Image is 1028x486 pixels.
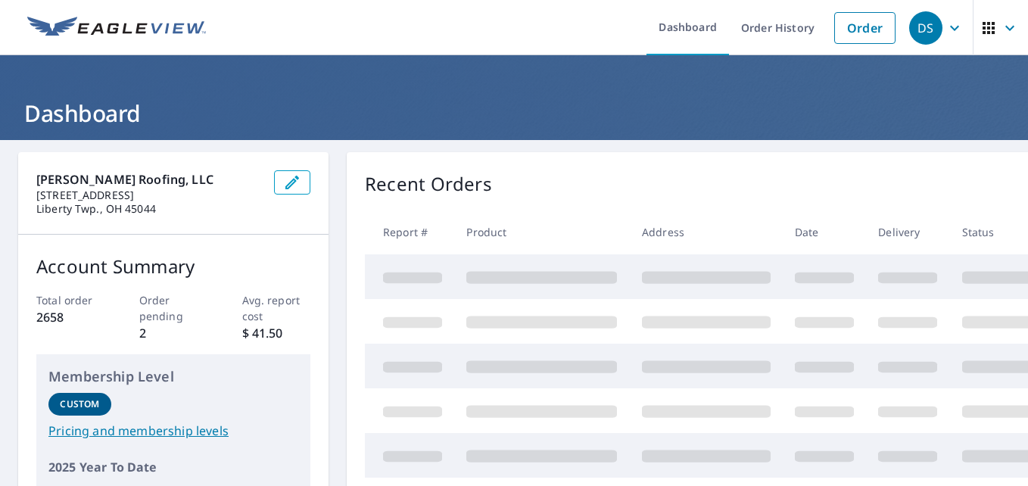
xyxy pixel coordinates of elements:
th: Product [454,210,629,254]
p: Membership Level [48,366,298,387]
p: 2025 Year To Date [48,458,298,476]
div: DS [909,11,942,45]
p: Recent Orders [365,170,492,198]
th: Date [783,210,866,254]
p: Order pending [139,292,208,324]
p: Avg. report cost [242,292,311,324]
th: Address [630,210,783,254]
a: Pricing and membership levels [48,422,298,440]
a: Order [834,12,896,44]
p: Custom [60,397,99,411]
th: Report # [365,210,454,254]
p: 2658 [36,308,105,326]
p: $ 41.50 [242,324,311,342]
p: [STREET_ADDRESS] [36,188,262,202]
img: EV Logo [27,17,206,39]
p: Liberty Twp., OH 45044 [36,202,262,216]
p: [PERSON_NAME] Roofing, LLC [36,170,262,188]
p: Total order [36,292,105,308]
p: 2 [139,324,208,342]
th: Delivery [866,210,949,254]
p: Account Summary [36,253,310,280]
h1: Dashboard [18,98,1010,129]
